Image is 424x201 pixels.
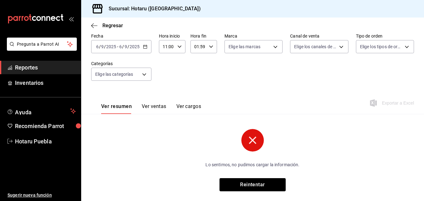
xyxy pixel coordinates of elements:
label: Hora inicio [159,34,185,38]
button: Ver resumen [101,103,132,114]
button: Reintentar [219,178,286,191]
label: Tipo de orden [356,34,414,38]
span: - [117,44,118,49]
button: Pregunta a Parrot AI [7,38,77,51]
div: navigation tabs [101,103,201,114]
label: Fecha [91,34,151,38]
span: / [127,44,129,49]
span: Elige los canales de venta [294,44,337,50]
span: Inventarios [15,79,76,87]
span: / [99,44,101,49]
button: Regresar [91,23,123,28]
span: Elige los tipos de orden [360,44,402,50]
span: Reportes [15,63,76,72]
span: Elige las categorías [95,71,133,77]
p: Lo sentimos, no pudimos cargar la información. [166,162,339,168]
label: Hora fin [190,34,217,38]
span: / [122,44,124,49]
label: Categorías [91,61,151,66]
button: Ver cargos [176,103,201,114]
span: / [104,44,106,49]
label: Marca [224,34,283,38]
span: Recomienda Parrot [15,122,76,130]
input: ---- [106,44,116,49]
button: Ver ventas [142,103,166,114]
h3: Sucursal: Hotaru ([GEOGRAPHIC_DATA]) [104,5,201,13]
span: Sugerir nueva función [7,192,76,198]
span: Ayuda [15,107,68,115]
input: -- [96,44,99,49]
input: -- [119,44,122,49]
input: -- [101,44,104,49]
span: Hotaru Puebla [15,137,76,146]
a: Pregunta a Parrot AI [4,45,77,52]
span: Elige las marcas [229,44,260,50]
span: Pregunta a Parrot AI [17,41,67,48]
button: open_drawer_menu [69,16,74,21]
input: -- [124,44,127,49]
input: ---- [129,44,140,49]
label: Canal de venta [290,34,348,38]
span: Regresar [102,23,123,28]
